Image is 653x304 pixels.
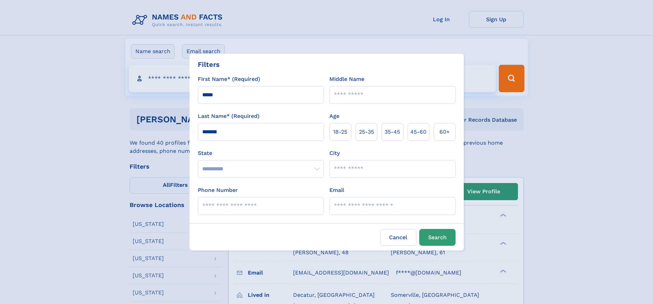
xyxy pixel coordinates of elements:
span: 18‑25 [333,128,347,136]
label: First Name* (Required) [198,75,260,83]
div: Filters [198,59,220,70]
label: State [198,149,324,157]
label: Cancel [380,229,416,246]
label: City [329,149,340,157]
label: Phone Number [198,186,238,194]
label: Age [329,112,339,120]
span: 25‑35 [359,128,374,136]
label: Email [329,186,344,194]
label: Last Name* (Required) [198,112,259,120]
button: Search [419,229,456,246]
span: 60+ [439,128,450,136]
span: 45‑60 [410,128,426,136]
label: Middle Name [329,75,364,83]
span: 35‑45 [385,128,400,136]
